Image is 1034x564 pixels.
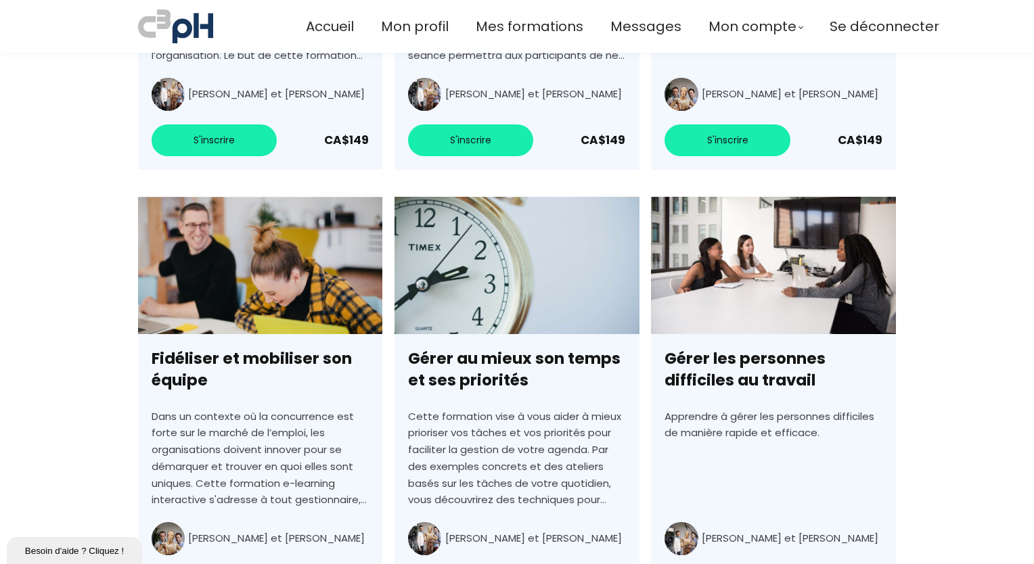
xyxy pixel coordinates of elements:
[138,7,213,46] img: a70bc7685e0efc0bd0b04b3506828469.jpeg
[306,16,354,38] a: Accueil
[381,16,449,38] a: Mon profil
[610,16,681,38] a: Messages
[7,534,145,564] iframe: chat widget
[709,16,796,38] span: Mon compte
[830,16,939,38] a: Se déconnecter
[476,16,583,38] a: Mes formations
